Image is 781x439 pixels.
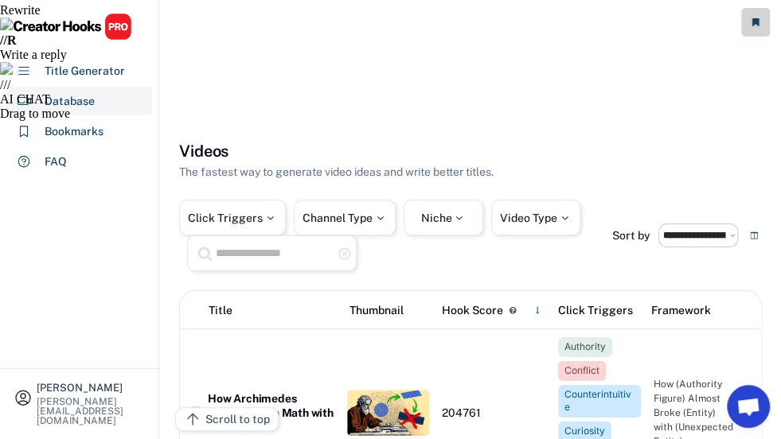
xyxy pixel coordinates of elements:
[37,397,145,425] div: [PERSON_NAME][EMAIL_ADDRESS][DOMAIN_NAME]
[442,302,503,319] div: Hook Score
[727,385,770,428] a: Open chat
[558,302,638,319] div: Click Triggers
[37,383,145,393] div: [PERSON_NAME]
[347,390,430,436] img: XfeuCfOUuXg-1fdc89e1-4c7d-482b-b93a-8a0460dc763a.jpeg
[45,153,67,170] div: FAQ
[564,364,599,378] div: Conflict
[188,405,204,421] button: bookmark_border
[179,140,228,162] h3: Videos
[209,302,232,319] div: Title
[564,388,635,415] div: Counterintuitive
[208,392,334,434] div: How Archimedes Almost Broke Math with Circles
[442,406,545,421] div: 204761
[500,212,572,223] div: Video Type
[421,212,467,223] div: Niche
[179,164,494,181] div: The fastest way to generate video ideas and write better titles.
[303,212,387,223] div: Channel Type
[45,123,103,140] div: Bookmarks
[651,302,732,319] div: Framework
[564,340,606,354] div: Authority
[188,212,277,223] div: Click Triggers
[564,425,605,438] div: Curiosity
[205,411,270,428] div: Scroll to top
[338,247,352,261] button: highlight_remove
[612,230,650,241] div: Sort by
[349,302,430,319] div: Thumbnail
